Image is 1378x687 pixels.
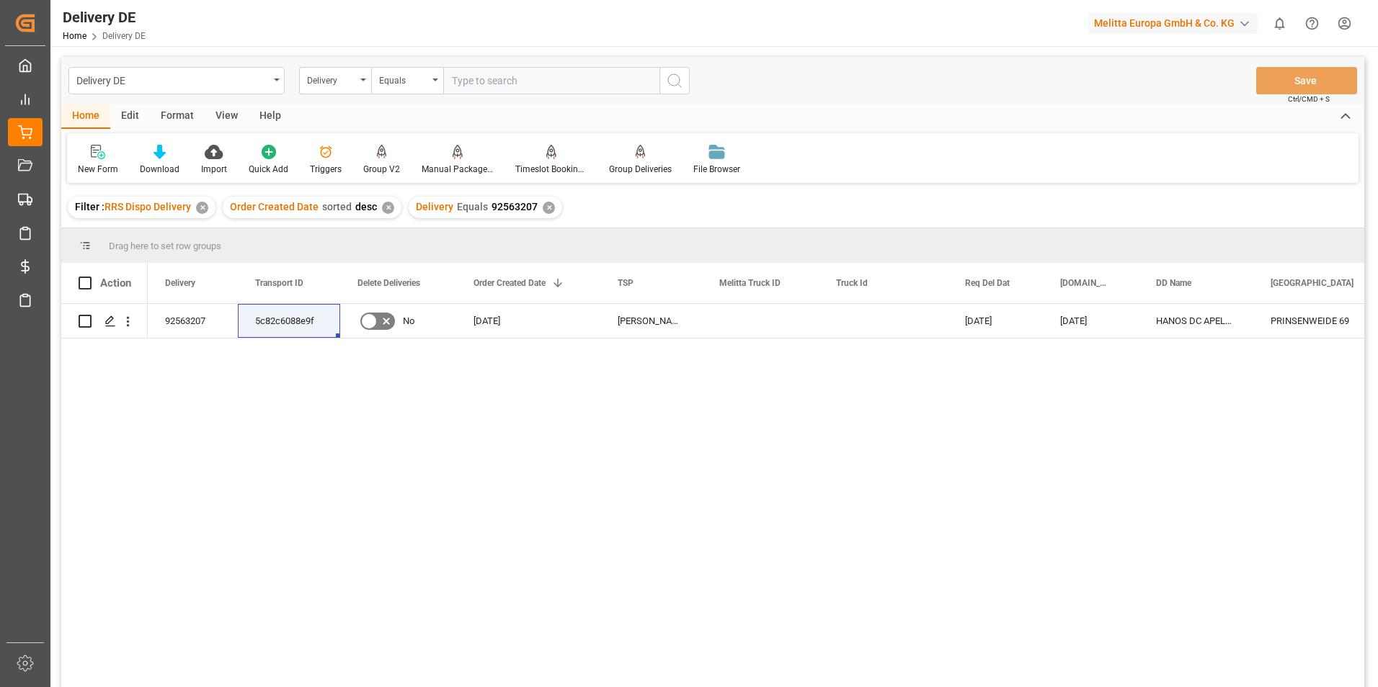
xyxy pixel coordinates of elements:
[1271,278,1353,288] span: [GEOGRAPHIC_DATA]
[659,67,690,94] button: search button
[249,104,292,129] div: Help
[382,202,394,214] div: ✕
[1288,94,1330,104] span: Ctrl/CMD + S
[515,163,587,176] div: Timeslot Booking Report
[416,201,453,212] span: Delivery
[403,305,414,338] span: No
[255,278,303,288] span: Transport ID
[148,304,238,338] div: 92563207
[363,163,400,176] div: Group V2
[1060,278,1108,288] span: [DOMAIN_NAME] Dat
[474,278,546,288] span: Order Created Date
[371,67,443,94] button: open menu
[63,31,86,41] a: Home
[965,278,1010,288] span: Req Del Dat
[165,278,195,288] span: Delivery
[196,202,208,214] div: ✕
[310,163,342,176] div: Triggers
[299,67,371,94] button: open menu
[422,163,494,176] div: Manual Package TypeDetermination
[205,104,249,129] div: View
[140,163,179,176] div: Download
[61,304,148,338] div: Press SPACE to select this row.
[355,201,377,212] span: desc
[61,104,110,129] div: Home
[457,201,488,212] span: Equals
[1139,304,1253,338] div: HANOS DC APELDOORN
[492,201,538,212] span: 92563207
[63,6,146,28] div: Delivery DE
[836,278,868,288] span: Truck Id
[609,163,672,176] div: Group Deliveries
[600,304,702,338] div: [PERSON_NAME] BENELUX
[379,71,428,87] div: Equals
[150,104,205,129] div: Format
[238,304,340,338] div: 5c82c6088e9f
[1156,278,1191,288] span: DD Name
[75,201,105,212] span: Filter :
[105,201,191,212] span: RRS Dispo Delivery
[1256,67,1357,94] button: Save
[456,304,600,338] div: [DATE]
[443,67,659,94] input: Type to search
[693,163,740,176] div: File Browser
[109,241,221,251] span: Drag here to set row groups
[249,163,288,176] div: Quick Add
[618,278,634,288] span: TSP
[1088,13,1258,34] div: Melitta Europa GmbH & Co. KG
[1296,7,1328,40] button: Help Center
[1263,7,1296,40] button: show 0 new notifications
[948,304,1043,338] div: [DATE]
[543,202,555,214] div: ✕
[100,277,131,289] div: Action
[719,278,781,288] span: Melitta Truck ID
[68,67,285,94] button: open menu
[230,201,319,212] span: Order Created Date
[110,104,150,129] div: Edit
[1088,9,1263,37] button: Melitta Europa GmbH & Co. KG
[322,201,352,212] span: sorted
[201,163,227,176] div: Import
[357,278,420,288] span: Delete Deliveries
[76,71,269,89] div: Delivery DE
[78,163,118,176] div: New Form
[1043,304,1139,338] div: [DATE]
[307,71,356,87] div: Delivery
